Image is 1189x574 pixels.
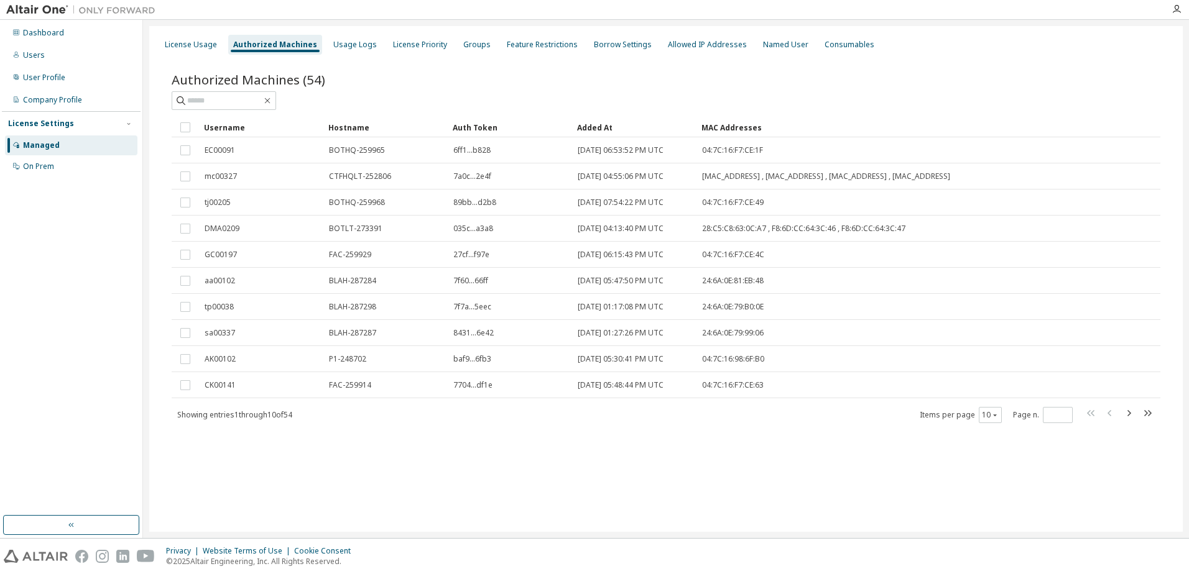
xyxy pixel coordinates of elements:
span: 04:7C:16:F7:CE:1F [702,145,763,155]
button: 10 [982,410,999,420]
span: BOTHQ-259968 [329,198,385,207]
div: Usage Logs [333,40,377,50]
span: [DATE] 01:17:08 PM UTC [578,302,664,312]
span: DMA0209 [205,224,239,234]
span: CK00141 [205,380,236,390]
span: sa00337 [205,328,235,338]
img: altair_logo.svg [4,550,68,563]
span: Showing entries 1 through 10 of 54 [177,409,292,420]
span: tp00038 [205,302,234,312]
div: Added At [577,117,692,137]
div: Feature Restrictions [507,40,578,50]
span: 7a0c...2e4f [453,171,491,181]
span: EC00091 [205,145,235,155]
span: [DATE] 04:55:06 PM UTC [578,171,664,181]
span: [DATE] 05:30:41 PM UTC [578,354,664,364]
div: On Prem [23,162,54,171]
span: CTFHQLT-252806 [329,171,391,181]
div: License Priority [393,40,447,50]
div: Groups [463,40,491,50]
span: 04:7C:16:F7:CE:63 [702,380,764,390]
span: 04:7C:16:F7:CE:4C [702,250,764,260]
span: [DATE] 01:27:26 PM UTC [578,328,664,338]
div: Dashboard [23,28,64,38]
div: Managed [23,140,60,150]
div: Allowed IP Addresses [668,40,747,50]
img: Altair One [6,4,162,16]
span: Authorized Machines (54) [172,71,325,88]
div: Hostname [328,117,443,137]
div: Authorized Machines [233,40,317,50]
span: [DATE] 05:47:50 PM UTC [578,276,664,286]
span: Items per page [920,407,1002,423]
span: 7704...df1e [453,380,493,390]
span: P1-248702 [329,354,366,364]
div: Website Terms of Use [203,546,294,556]
div: Borrow Settings [594,40,652,50]
div: License Usage [165,40,217,50]
img: instagram.svg [96,550,109,563]
span: [DATE] 05:48:44 PM UTC [578,380,664,390]
div: Username [204,117,318,137]
div: MAC Addresses [701,117,1030,137]
span: BOTHQ-259965 [329,145,385,155]
img: linkedin.svg [116,550,129,563]
span: [DATE] 04:13:40 PM UTC [578,224,664,234]
span: [DATE] 06:53:52 PM UTC [578,145,664,155]
span: BOTLT-273391 [329,224,382,234]
span: BLAH-287298 [329,302,376,312]
div: License Settings [8,119,74,129]
div: Cookie Consent [294,546,358,556]
span: 27cf...f97e [453,250,489,260]
span: 8431...6e42 [453,328,494,338]
span: mc00327 [205,171,237,181]
span: GC00197 [205,250,237,260]
span: baf9...6fb3 [453,354,491,364]
span: [MAC_ADDRESS] , [MAC_ADDRESS] , [MAC_ADDRESS] , [MAC_ADDRESS] [702,171,950,181]
span: 04:7C:16:F7:CE:49 [702,198,764,207]
img: youtube.svg [137,550,155,563]
span: 24:6A:0E:79:99:06 [702,328,764,338]
span: Page n. [1013,407,1073,423]
span: AK00102 [205,354,236,364]
span: 04:7C:16:98:6F:B0 [702,354,764,364]
span: 24:6A:0E:79:B0:0E [702,302,764,312]
div: Consumables [825,40,874,50]
span: BLAH-287287 [329,328,376,338]
span: tj00205 [205,198,231,207]
div: Privacy [166,546,203,556]
span: 28:C5:C8:63:0C:A7 , F8:6D:CC:64:3C:46 , F8:6D:CC:64:3C:47 [702,224,905,234]
span: [DATE] 07:54:22 PM UTC [578,198,664,207]
span: BLAH-287284 [329,276,376,286]
div: Named User [763,40,808,50]
span: 7f7a...5eec [453,302,491,312]
div: Users [23,50,45,60]
div: User Profile [23,73,65,83]
span: 7f60...66ff [453,276,488,286]
span: [DATE] 06:15:43 PM UTC [578,250,664,260]
div: Auth Token [453,117,567,137]
div: Company Profile [23,95,82,105]
span: 035c...a3a8 [453,224,493,234]
span: 6ff1...b828 [453,145,491,155]
span: 24:6A:0E:81:EB:48 [702,276,764,286]
span: 89bb...d2b8 [453,198,496,207]
img: facebook.svg [75,550,88,563]
span: FAC-259929 [329,250,371,260]
span: aa00102 [205,276,235,286]
span: FAC-259914 [329,380,371,390]
p: © 2025 Altair Engineering, Inc. All Rights Reserved. [166,556,358,567]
